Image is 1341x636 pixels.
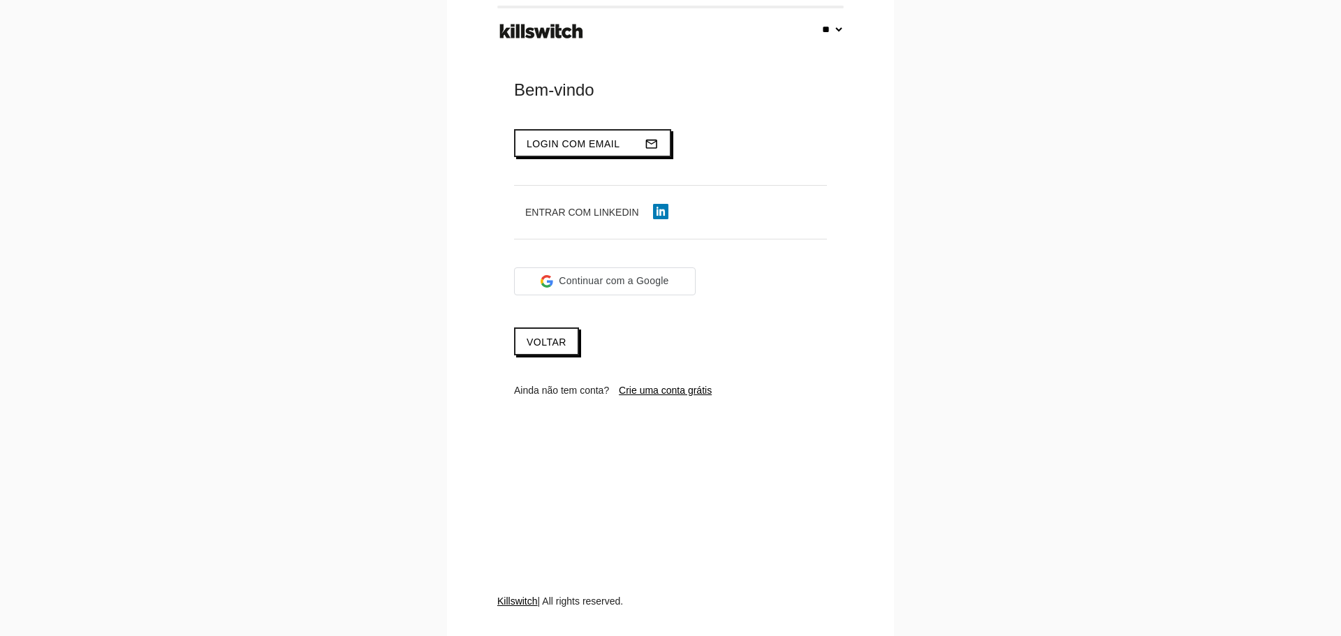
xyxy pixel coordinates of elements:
[653,204,668,219] img: linkedin-icon.png
[497,596,538,607] a: Killswitch
[514,129,671,157] button: Login com emailmail_outline
[497,594,844,636] div: | All rights reserved.
[514,267,696,295] div: Continuar com a Google
[645,131,659,157] i: mail_outline
[514,327,579,355] a: Voltar
[514,79,827,101] div: Bem-vindo
[514,200,680,225] button: Entrar com LinkedIn
[527,138,620,149] span: Login com email
[619,385,712,396] a: Crie uma conta grátis
[525,207,639,218] span: Entrar com LinkedIn
[559,274,668,288] span: Continuar com a Google
[514,385,609,396] span: Ainda não tem conta?
[497,19,586,44] img: ks-logo-black-footer.png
